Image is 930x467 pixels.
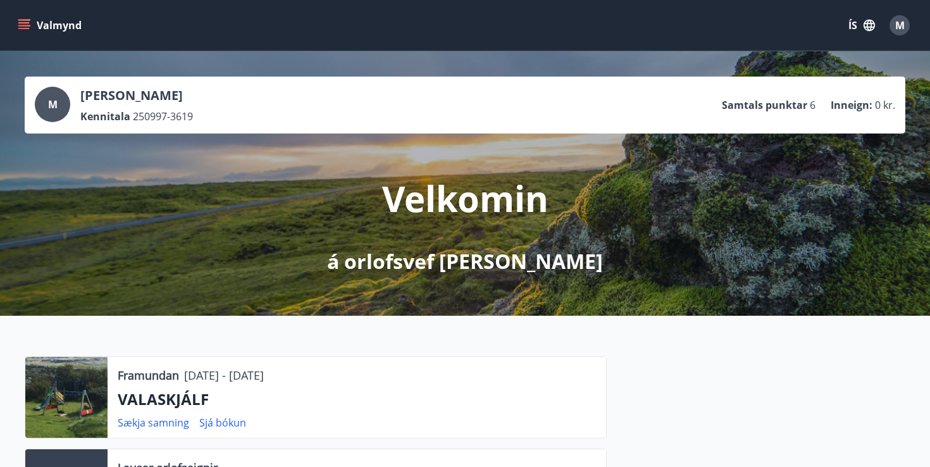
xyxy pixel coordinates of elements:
[841,14,882,37] button: ÍS
[382,174,549,222] p: Velkomin
[118,367,179,383] p: Framundan
[118,389,596,410] p: VALASKJÁLF
[810,98,815,112] span: 6
[118,416,189,430] a: Sækja samning
[327,247,603,275] p: á orlofsvef [PERSON_NAME]
[184,367,264,383] p: [DATE] - [DATE]
[133,109,193,123] span: 250997-3619
[895,18,905,32] span: M
[875,98,895,112] span: 0 kr.
[884,10,915,40] button: M
[831,98,872,112] p: Inneign :
[722,98,807,112] p: Samtals punktar
[48,97,58,111] span: M
[80,109,130,123] p: Kennitala
[199,416,246,430] a: Sjá bókun
[80,87,193,104] p: [PERSON_NAME]
[15,14,87,37] button: menu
